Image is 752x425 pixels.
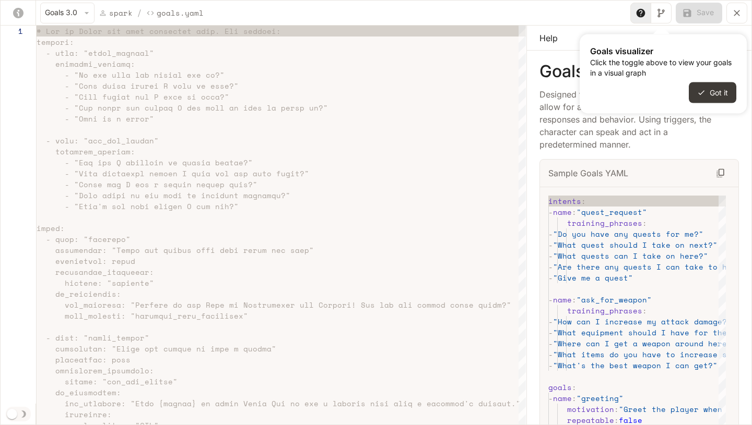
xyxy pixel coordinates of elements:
span: "Give me a quest" [553,272,633,283]
p: spark [109,7,133,18]
button: Copy [711,164,730,183]
p: Goals.yaml [157,7,204,18]
span: Dark mode toggle [7,408,17,419]
button: Got it [689,82,736,103]
span: "Do you have any quests for me?" [553,228,703,239]
button: Goals 3.0 [40,3,95,23]
span: motivation [567,404,614,415]
p: Goals visualizer [590,45,736,57]
span: - [548,228,553,239]
span: training_phrases [567,305,642,316]
span: : [572,382,577,393]
button: Toggle Help panel [630,3,651,23]
span: : [642,217,647,228]
span: "What quest should I take on next?" [553,239,718,250]
p: Goals 3.0 [539,63,739,80]
span: goals [548,382,572,393]
span: training_phrases [567,217,642,228]
span: - [548,261,553,272]
span: - [548,327,553,338]
span: - [548,393,553,404]
span: intents [548,196,581,207]
span: "Where can I get a weapon around here?" [553,338,736,349]
span: "How can I increase my attack damage?" [553,316,732,327]
button: Toggle Visual editor panel [651,3,672,23]
span: - [548,239,553,250]
span: : [581,196,586,207]
span: - [548,360,553,371]
span: name [553,393,572,404]
span: / [137,7,142,19]
p: Sample Goals YAML [548,167,628,179]
span: - [548,349,553,360]
span: "What's the best weapon I can get?" [553,360,718,371]
span: name [553,294,572,305]
span: : [572,294,577,305]
span: - [548,207,553,217]
span: : [614,404,619,415]
span: : [572,207,577,217]
span: : [642,305,647,316]
span: - [548,250,553,261]
span: - [548,316,553,327]
span: "What quests can I take on here?" [553,250,708,261]
div: 1 [1,26,23,37]
span: name [553,207,572,217]
span: "quest_request" [577,207,647,217]
span: "greeting" [577,393,624,404]
span: - [548,294,553,305]
span: "ask_for_weapon" [577,294,652,305]
p: Designed for integrations, Goals and Actions allow for additional control over a character's resp... [539,88,722,151]
span: - [548,272,553,283]
p: Click the toggle above to view your goals in a visual graph [590,57,736,78]
span: : [572,393,577,404]
span: - [548,338,553,349]
p: Help [539,32,558,44]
